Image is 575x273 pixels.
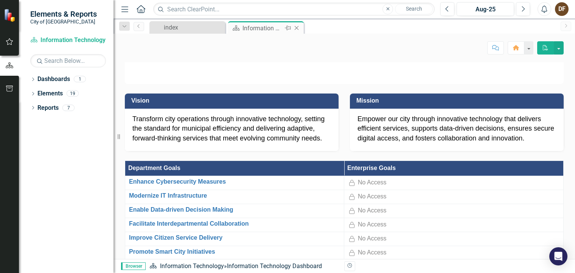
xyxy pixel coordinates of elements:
[457,2,514,16] button: Aug-25
[358,220,387,229] div: No Access
[132,114,331,144] div: Transform city operations through innovative technology, setting the standard for municipal effic...
[358,206,387,215] div: No Access
[37,89,63,98] a: Elements
[129,220,340,227] a: Facilitate Interdepartmental Collaboration
[395,4,433,14] button: Search
[67,90,79,97] div: 19
[555,2,569,16] button: DF
[30,9,97,19] span: Elements & Reports
[357,114,556,144] div: Empower our city through innovative technology that delivers efficient services, supports data-dr...
[62,105,75,111] div: 7
[358,192,387,201] div: No Access
[129,178,340,185] a: Enhance Cybersecurity Measures
[153,3,435,16] input: Search ClearPoint...
[358,248,387,257] div: No Access
[149,262,339,271] div: »
[129,192,340,199] a: Modernize IT Infrastructure
[3,8,17,22] img: ClearPoint Strategy
[227,262,322,270] div: Information Technology Dashboard
[358,178,387,187] div: No Access
[164,23,223,32] div: index
[549,247,567,265] div: Open Intercom Messenger
[121,262,146,270] span: Browser
[160,262,224,270] a: Information Technology
[406,6,422,12] span: Search
[131,97,335,104] h3: Vision
[30,54,106,67] input: Search Below...
[242,23,283,33] div: Information Technology Dashboard
[74,76,86,83] div: 1
[30,36,106,45] a: Information Technology
[30,19,97,25] small: City of [GEOGRAPHIC_DATA]
[151,23,223,32] a: index
[459,5,511,14] div: Aug-25
[129,206,340,213] a: Enable Data-driven Decision Making
[37,75,70,84] a: Dashboards
[129,234,340,241] a: Improve Citizen Service Delivery
[358,234,387,243] div: No Access
[356,97,560,104] h3: Mission
[129,248,340,255] a: Promote Smart City Initiatives
[37,104,59,112] a: Reports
